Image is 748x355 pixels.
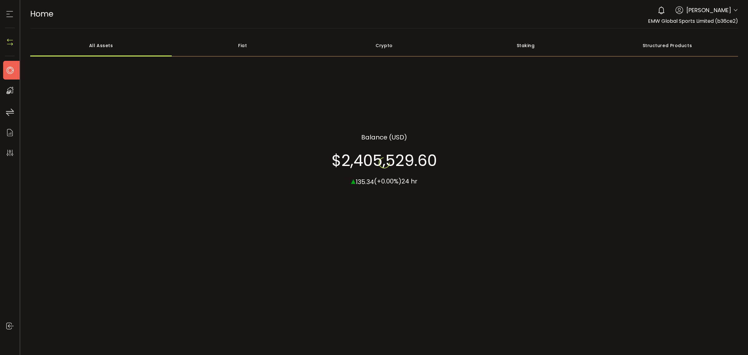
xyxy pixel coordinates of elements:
span: EMW Global Sports Limited (b36ce2) [648,17,738,25]
div: Structured Products [597,35,738,56]
img: N4P5cjLOiQAAAABJRU5ErkJggg== [5,37,15,47]
div: Staking [455,35,597,56]
span: [PERSON_NAME] [686,6,731,14]
iframe: Chat Widget [717,325,748,355]
div: Crypto [313,35,455,56]
div: All Assets [30,35,172,56]
div: Fiat [172,35,313,56]
span: Home [30,8,53,19]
